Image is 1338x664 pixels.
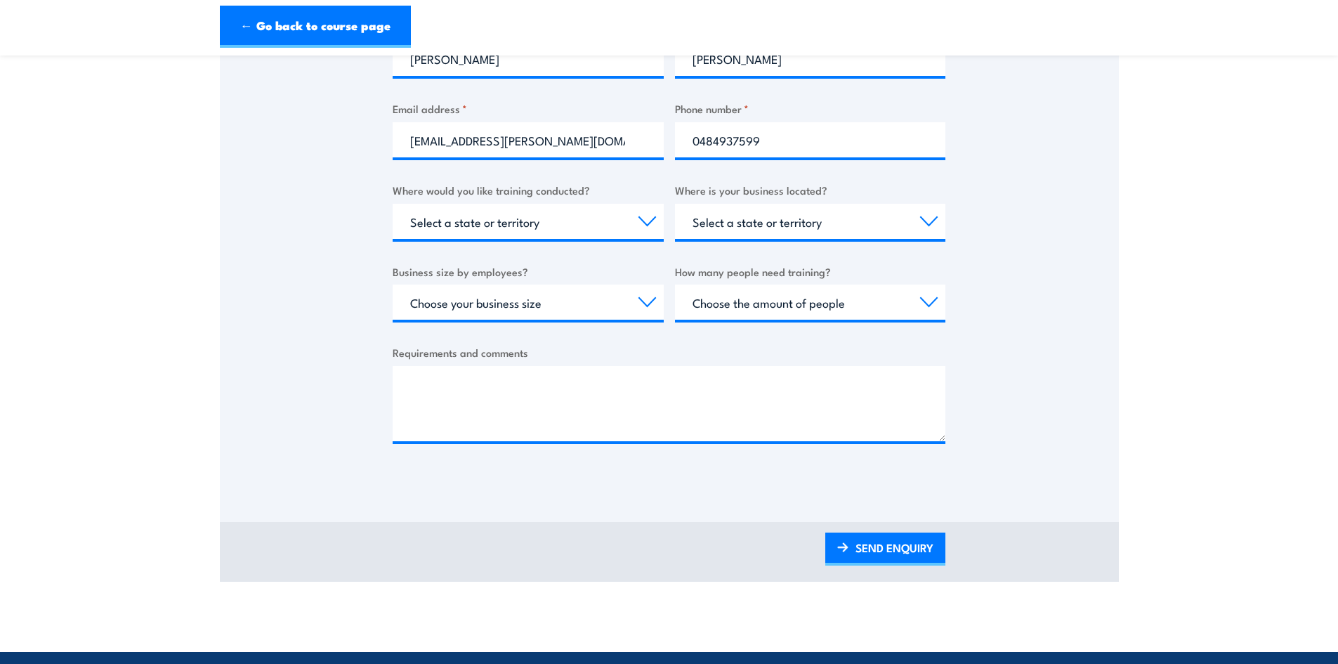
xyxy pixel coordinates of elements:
[393,263,664,280] label: Business size by employees?
[675,100,946,117] label: Phone number
[675,263,946,280] label: How many people need training?
[220,6,411,48] a: ← Go back to course page
[393,344,945,360] label: Requirements and comments
[393,100,664,117] label: Email address
[825,533,945,566] a: SEND ENQUIRY
[675,182,946,198] label: Where is your business located?
[393,182,664,198] label: Where would you like training conducted?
